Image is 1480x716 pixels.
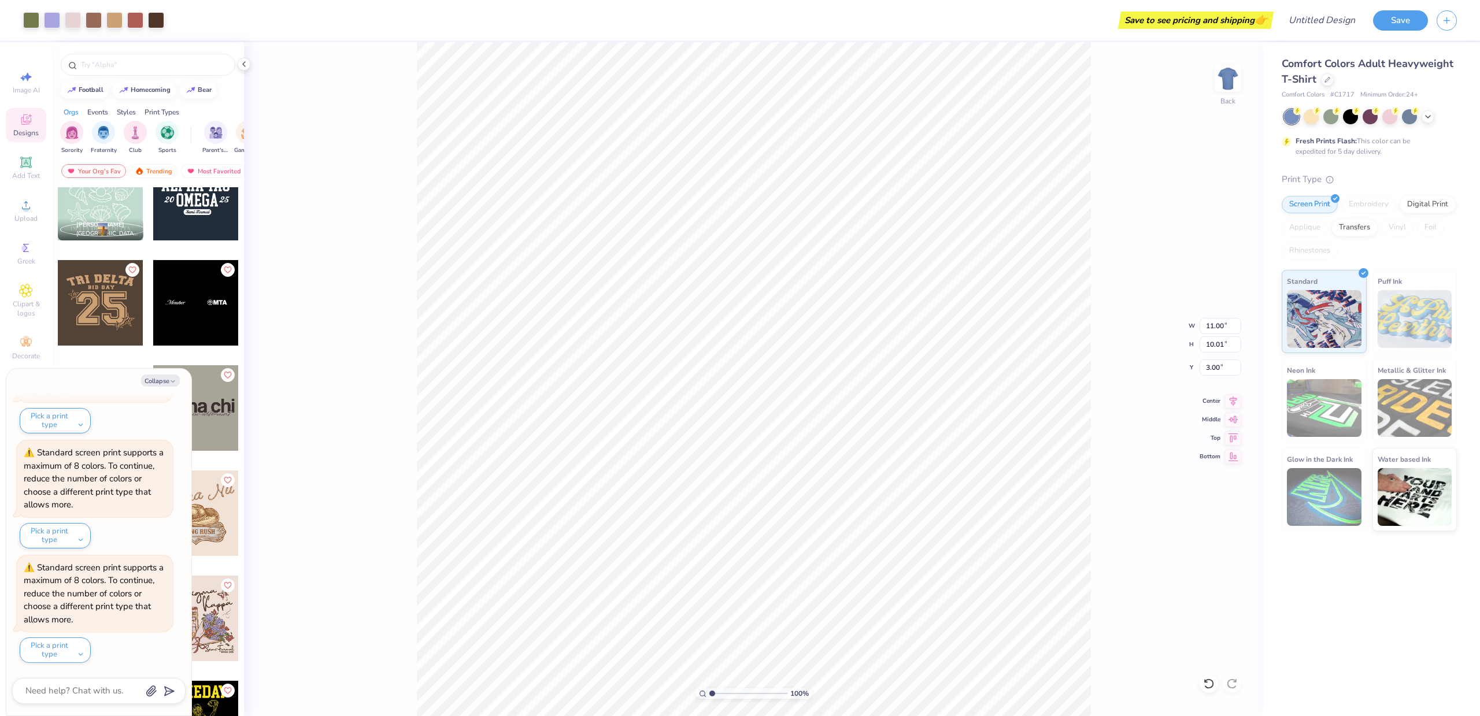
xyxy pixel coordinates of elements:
span: Standard [1287,275,1318,287]
img: trend_line.gif [186,87,195,94]
div: football [79,87,103,93]
div: This color can be expedited for 5 day delivery. [1296,136,1438,157]
button: Save [1373,10,1428,31]
button: filter button [156,121,179,155]
span: Comfort Colors [1282,90,1324,100]
span: Decorate [12,351,40,361]
div: Applique [1282,219,1328,236]
div: bear [198,87,212,93]
button: Like [221,684,235,698]
span: Upload [14,214,38,223]
span: Club [129,146,142,155]
span: Designs [13,128,39,138]
span: Puff Ink [1378,275,1402,287]
span: Fraternity [91,146,117,155]
button: filter button [91,121,117,155]
span: # C1717 [1330,90,1355,100]
img: most_fav.gif [66,167,76,175]
div: Standard screen print supports a maximum of 8 colors. To continue, reduce the number of colors or... [24,332,164,396]
button: Collapse [141,374,180,387]
img: Sorority Image [65,126,79,139]
div: Save to see pricing and shipping [1121,12,1271,29]
div: Print Types [145,107,179,117]
button: Like [221,578,235,592]
div: filter for Fraternity [91,121,117,155]
span: Greek [17,257,35,266]
div: Styles [117,107,136,117]
button: Like [221,473,235,487]
div: Print Type [1282,173,1457,186]
div: homecoming [131,87,171,93]
div: filter for Game Day [234,121,261,155]
div: Orgs [64,107,79,117]
input: Try "Alpha" [80,59,228,71]
button: filter button [60,121,83,155]
span: Game Day [234,146,261,155]
button: filter button [124,121,147,155]
img: most_fav.gif [186,167,195,175]
button: homecoming [113,81,176,99]
span: [PERSON_NAME] [76,221,124,229]
button: bear [180,81,217,99]
div: Embroidery [1341,196,1396,213]
img: Club Image [129,126,142,139]
span: Sorority [61,146,83,155]
img: trending.gif [135,167,144,175]
div: Trending [129,164,177,178]
div: Transfers [1331,219,1378,236]
div: Vinyl [1381,219,1414,236]
img: Standard [1287,290,1361,348]
div: Events [87,107,108,117]
div: Most Favorited [181,164,246,178]
div: Foil [1417,219,1444,236]
span: Image AI [13,86,40,95]
div: Back [1220,96,1235,106]
input: Untitled Design [1279,9,1364,32]
img: Back [1216,67,1239,90]
button: Like [221,368,235,382]
span: Sports [158,146,176,155]
span: Parent's Weekend [202,146,229,155]
img: Glow in the Dark Ink [1287,468,1361,526]
span: 100 % [790,688,809,699]
button: football [61,81,109,99]
div: filter for Sorority [60,121,83,155]
span: Minimum Order: 24 + [1360,90,1418,100]
div: filter for Club [124,121,147,155]
span: [GEOGRAPHIC_DATA], [GEOGRAPHIC_DATA][US_STATE] [76,229,139,238]
div: Digital Print [1400,196,1456,213]
div: Standard screen print supports a maximum of 8 colors. To continue, reduce the number of colors or... [24,447,164,510]
div: filter for Sports [156,121,179,155]
span: Clipart & logos [6,299,46,318]
span: Bottom [1200,452,1220,461]
span: Neon Ink [1287,364,1315,376]
button: Pick a print type [20,523,91,548]
img: Sports Image [161,126,174,139]
img: Metallic & Glitter Ink [1378,379,1452,437]
span: Middle [1200,415,1220,424]
span: Comfort Colors Adult Heavyweight T-Shirt [1282,57,1453,86]
div: Screen Print [1282,196,1338,213]
span: Metallic & Glitter Ink [1378,364,1446,376]
span: 👉 [1255,13,1267,27]
span: Top [1200,434,1220,442]
div: filter for Parent's Weekend [202,121,229,155]
span: Water based Ink [1378,453,1431,465]
img: Neon Ink [1287,379,1361,437]
button: Like [125,263,139,277]
button: filter button [234,121,261,155]
img: Water based Ink [1378,468,1452,526]
img: Puff Ink [1378,290,1452,348]
button: Pick a print type [20,408,91,433]
img: trend_line.gif [119,87,128,94]
div: Standard screen print supports a maximum of 8 colors. To continue, reduce the number of colors or... [24,562,164,625]
button: Pick a print type [20,637,91,663]
img: Parent's Weekend Image [209,126,223,139]
span: Add Text [12,171,40,180]
span: Center [1200,397,1220,405]
div: Your Org's Fav [61,164,126,178]
button: filter button [202,121,229,155]
span: Glow in the Dark Ink [1287,453,1353,465]
img: Fraternity Image [97,126,110,139]
img: Game Day Image [241,126,254,139]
